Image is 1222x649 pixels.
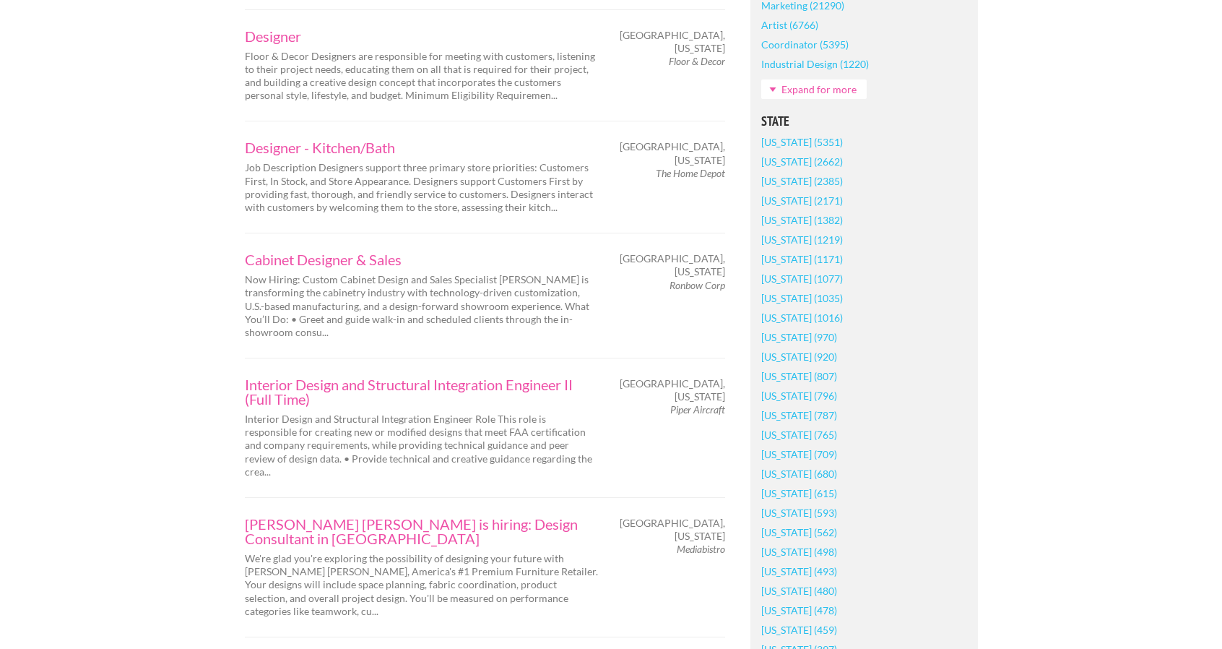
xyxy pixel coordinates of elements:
[761,464,837,483] a: [US_STATE] (680)
[761,503,837,523] a: [US_STATE] (593)
[761,444,837,464] a: [US_STATE] (709)
[761,249,843,269] a: [US_STATE] (1171)
[761,115,967,128] h5: State
[761,288,843,308] a: [US_STATE] (1035)
[761,269,843,288] a: [US_STATE] (1077)
[761,308,843,327] a: [US_STATE] (1016)
[761,386,837,405] a: [US_STATE] (796)
[761,581,837,601] a: [US_STATE] (480)
[761,327,837,347] a: [US_STATE] (970)
[620,140,725,166] span: [GEOGRAPHIC_DATA], [US_STATE]
[761,230,843,249] a: [US_STATE] (1219)
[761,562,837,581] a: [US_STATE] (493)
[761,210,843,230] a: [US_STATE] (1382)
[245,413,599,478] p: Interior Design and Structural Integration Engineer Role This role is responsible for creating ne...
[761,152,843,171] a: [US_STATE] (2662)
[670,403,725,416] em: Piper Aircraft
[761,483,837,503] a: [US_STATE] (615)
[620,29,725,55] span: [GEOGRAPHIC_DATA], [US_STATE]
[669,55,725,67] em: Floor & Decor
[761,132,843,152] a: [US_STATE] (5351)
[245,50,599,103] p: Floor & Decor Designers are responsible for meeting with customers, listening to their project ne...
[761,366,837,386] a: [US_STATE] (807)
[761,405,837,425] a: [US_STATE] (787)
[245,552,599,618] p: We're glad you're exploring the possibility of designing your future with [PERSON_NAME] [PERSON_N...
[761,35,849,54] a: Coordinator (5395)
[245,377,599,406] a: Interior Design and Structural Integration Engineer II (Full Time)
[677,543,725,555] em: Mediabistro
[245,252,599,267] a: Cabinet Designer & Sales
[656,167,725,179] em: The Home Depot
[761,347,837,366] a: [US_STATE] (920)
[620,377,725,403] span: [GEOGRAPHIC_DATA], [US_STATE]
[620,517,725,543] span: [GEOGRAPHIC_DATA], [US_STATE]
[761,601,837,620] a: [US_STATE] (478)
[620,252,725,278] span: [GEOGRAPHIC_DATA], [US_STATE]
[761,79,867,99] a: Expand for more
[761,620,837,640] a: [US_STATE] (459)
[669,279,725,291] em: Ronbow Corp
[245,140,599,155] a: Designer - Kitchen/Bath
[761,425,837,444] a: [US_STATE] (765)
[245,161,599,214] p: Job Description Designers support three primary store priorities: Customers First, In Stock, and ...
[761,171,843,191] a: [US_STATE] (2385)
[761,54,869,74] a: Industrial Design (1220)
[761,523,837,542] a: [US_STATE] (562)
[245,273,599,339] p: Now Hiring: Custom Cabinet Design and Sales Specialist [PERSON_NAME] is transforming the cabinetr...
[761,191,843,210] a: [US_STATE] (2171)
[761,15,818,35] a: Artist (6766)
[245,29,599,43] a: Designer
[245,517,599,546] a: [PERSON_NAME] [PERSON_NAME] is hiring: Design Consultant in [GEOGRAPHIC_DATA]
[761,542,837,562] a: [US_STATE] (498)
